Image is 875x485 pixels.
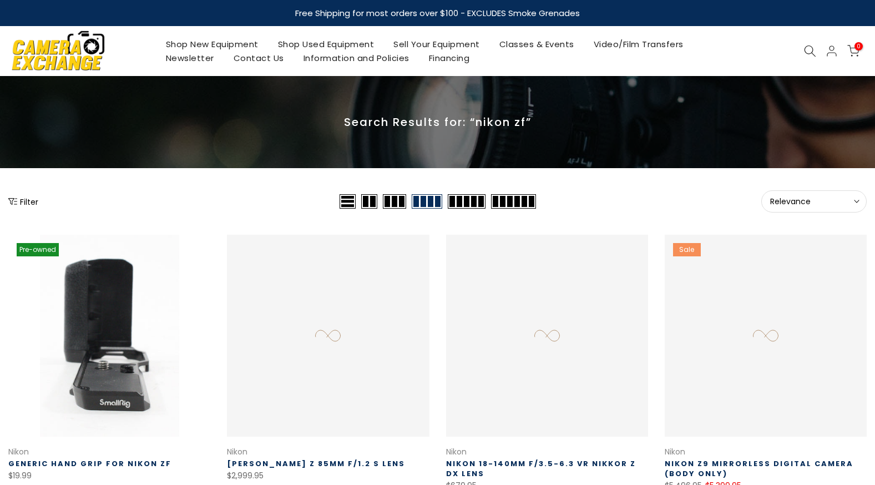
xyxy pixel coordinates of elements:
span: 0 [854,42,863,50]
a: 0 [847,45,859,57]
a: Video/Film Transfers [584,37,693,51]
p: Search Results for: “nikon zf” [8,115,867,129]
a: Contact Us [224,51,294,65]
div: $19.99 [8,469,210,483]
a: [PERSON_NAME] Z 85mm f/1.2 S Lens [227,458,405,469]
button: Show filters [8,196,38,207]
a: Financing [419,51,479,65]
a: Information and Policies [294,51,419,65]
a: Classes & Events [489,37,584,51]
a: Nikon [227,446,247,457]
a: Nikon [665,446,685,457]
a: Nikon 18-140mm f/3.5-6.3 VR NIKKOR Z DX Lens [446,458,636,479]
a: Nikon [8,446,29,457]
a: Shop New Equipment [156,37,268,51]
a: Sell Your Equipment [384,37,490,51]
a: Nikon Z9 Mirrorless Digital Camera (Body Only) [665,458,853,479]
a: Nikon [446,446,467,457]
a: Newsletter [156,51,224,65]
a: Shop Used Equipment [268,37,384,51]
strong: Free Shipping for most orders over $100 - EXCLUDES Smoke Grenades [295,7,580,19]
span: Relevance [770,196,858,206]
div: $2,999.95 [227,469,429,483]
a: Generic Hand Grip for Nikon ZF [8,458,171,469]
button: Relevance [761,190,867,213]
